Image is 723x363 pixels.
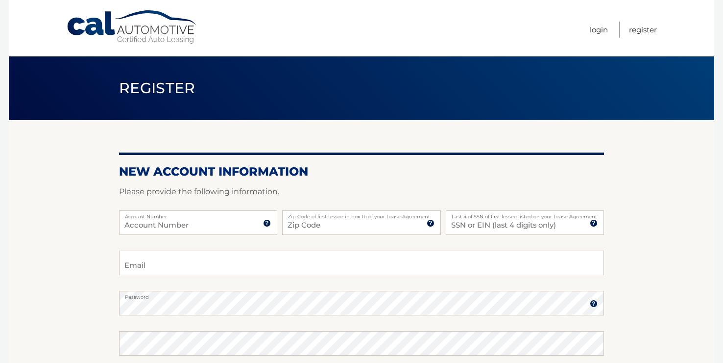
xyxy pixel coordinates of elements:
[119,210,277,218] label: Account Number
[590,219,598,227] img: tooltip.svg
[629,22,657,38] a: Register
[119,164,604,179] h2: New Account Information
[446,210,604,235] input: SSN or EIN (last 4 digits only)
[427,219,434,227] img: tooltip.svg
[590,22,608,38] a: Login
[446,210,604,218] label: Last 4 of SSN of first lessee listed on your Lease Agreement
[119,210,277,235] input: Account Number
[119,79,195,97] span: Register
[119,185,604,199] p: Please provide the following information.
[263,219,271,227] img: tooltip.svg
[590,300,598,308] img: tooltip.svg
[66,10,198,45] a: Cal Automotive
[119,291,604,299] label: Password
[282,210,440,235] input: Zip Code
[119,251,604,275] input: Email
[282,210,440,218] label: Zip Code of first lessee in box 1b of your Lease Agreement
